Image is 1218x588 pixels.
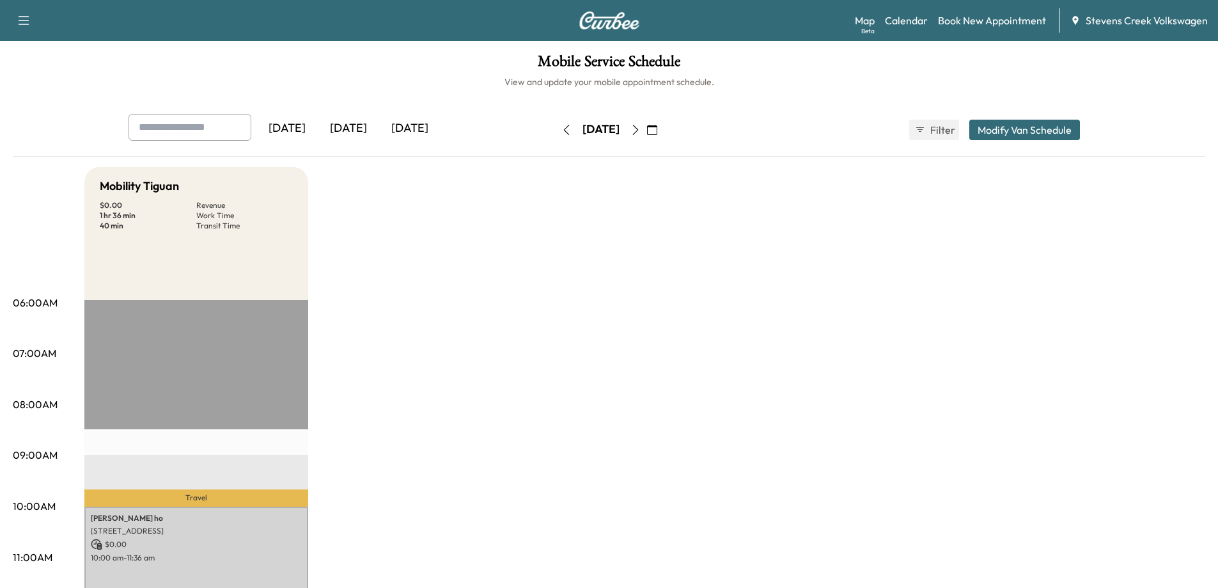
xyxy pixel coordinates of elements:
[579,12,640,29] img: Curbee Logo
[969,120,1080,140] button: Modify Van Schedule
[256,114,318,143] div: [DATE]
[13,75,1205,88] h6: View and update your mobile appointment schedule.
[909,120,959,140] button: Filter
[13,447,58,463] p: 09:00AM
[196,221,293,231] p: Transit Time
[938,13,1046,28] a: Book New Appointment
[13,346,56,361] p: 07:00AM
[91,513,302,523] p: [PERSON_NAME] ho
[196,200,293,211] p: Revenue
[84,489,308,507] p: Travel
[13,295,58,310] p: 06:00AM
[13,54,1205,75] h1: Mobile Service Schedule
[13,498,56,514] p: 10:00AM
[100,200,196,211] p: $ 0.00
[582,122,620,138] div: [DATE]
[196,211,293,221] p: Work Time
[100,221,196,231] p: 40 min
[318,114,379,143] div: [DATE]
[379,114,441,143] div: [DATE]
[930,122,953,138] span: Filter
[13,550,52,565] p: 11:00AM
[100,211,196,221] p: 1 hr 36 min
[91,526,302,536] p: [STREET_ADDRESS]
[91,553,302,563] p: 10:00 am - 11:36 am
[91,539,302,550] p: $ 0.00
[855,13,875,28] a: MapBeta
[861,26,875,36] div: Beta
[1086,13,1208,28] span: Stevens Creek Volkswagen
[100,177,179,195] h5: Mobility Tiguan
[13,397,58,412] p: 08:00AM
[885,13,928,28] a: Calendar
